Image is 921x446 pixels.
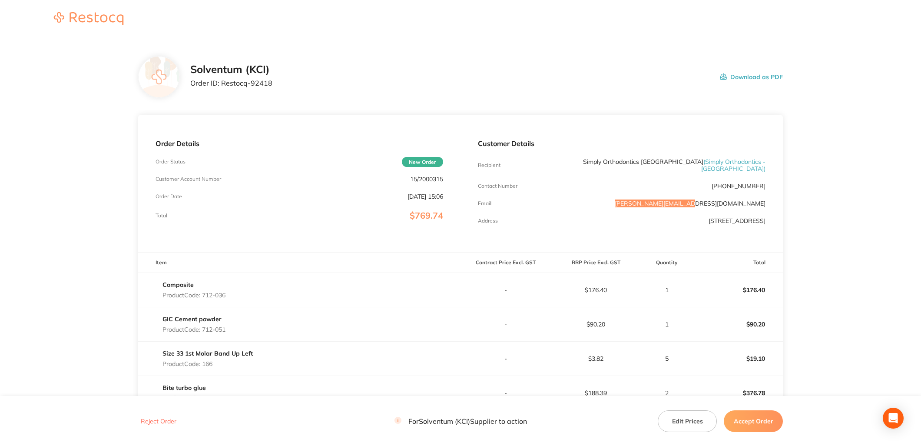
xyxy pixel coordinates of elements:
p: 2 [642,389,692,396]
p: $90.20 [693,314,782,335]
p: Order Status [156,159,186,165]
p: [DATE] 15:06 [407,193,443,200]
a: [PERSON_NAME][EMAIL_ADDRESS][DOMAIN_NAME] [615,200,765,207]
p: 5 [642,355,692,362]
p: Order ID: Restocq- 92418 [190,79,272,87]
a: GIC Cement powder [162,315,222,323]
p: Product Code: 712-080 [162,395,225,402]
a: Restocq logo [45,12,132,27]
p: Product Code: 166 [162,360,253,367]
p: Product Code: 712-036 [162,292,225,299]
p: Total [156,213,167,219]
a: Bite turbo glue [162,384,206,392]
p: $3.82 [551,355,641,362]
a: Size 33 1st Molar Band Up Left [162,349,253,357]
button: Reject Order [138,417,179,425]
p: 1 [642,286,692,293]
p: $188.39 [551,389,641,396]
span: New Order [402,157,443,167]
th: Total [692,253,783,273]
h2: Solventum (KCI) [190,63,272,76]
p: Order Date [156,193,182,200]
p: $90.20 [551,321,641,328]
p: Address [478,218,498,224]
button: Edit Prices [658,410,717,432]
p: - [461,355,550,362]
a: Composite [162,281,194,289]
p: Product Code: 712-051 [162,326,225,333]
p: Recipient [478,162,500,168]
button: Download as PDF [720,63,783,90]
th: Item [138,253,460,273]
th: RRP Price Excl. GST [551,253,641,273]
p: Customer Account Number [156,176,221,182]
p: Simply Orthodontics [GEOGRAPHIC_DATA] [574,158,765,172]
p: $176.40 [693,280,782,300]
p: $176.40 [551,286,641,293]
p: [PHONE_NUMBER] [712,183,765,190]
p: Emaill [478,200,493,206]
p: Contact Number [478,183,517,189]
p: 1 [642,321,692,328]
p: 15/2000315 [410,176,443,183]
p: Customer Details [478,140,765,147]
p: - [461,321,550,328]
p: $376.78 [693,383,782,403]
p: Order Details [156,140,443,147]
th: Contract Price Excl. GST [460,253,551,273]
p: - [461,389,550,396]
p: For Solventum (KCI) Supplier to action [394,417,527,425]
span: ( Simply Orthodontics - [GEOGRAPHIC_DATA] ) [701,158,765,173]
p: [STREET_ADDRESS] [709,217,765,224]
span: $769.74 [410,210,443,221]
button: Accept Order [724,410,783,432]
p: - [461,286,550,293]
div: Open Intercom Messenger [883,408,904,429]
img: Restocq logo [45,12,132,25]
th: Quantity [641,253,693,273]
p: $19.10 [693,348,782,369]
